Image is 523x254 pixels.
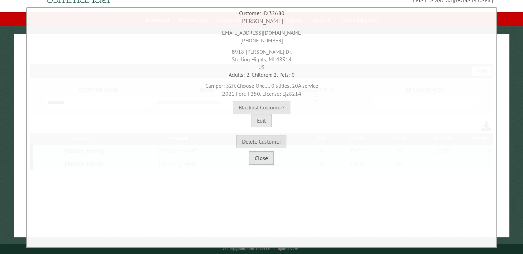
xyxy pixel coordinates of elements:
small: © Campground Commander LLC. All rights reserved. [223,246,301,251]
button: Delete Customer [236,135,286,148]
div: Adults: 2, Children: 2, Pets: 0 [29,71,494,78]
div: [PERSON_NAME] [29,17,494,25]
button: Edit [251,114,272,127]
button: Blacklist Customer? [233,101,290,114]
span: 2021 Ford F250, License: Ejz8214 [222,90,301,97]
div: 8918 [PERSON_NAME] Dr. Sterling Hights, MI 48314 US [29,44,494,71]
button: Close [249,151,274,165]
div: Camper: 32ft Choose One..., 0 slides, 20A service [29,78,494,97]
div: [EMAIL_ADDRESS][DOMAIN_NAME] [PHONE_NUMBER] [29,25,494,44]
div: Customer ID 32680 [29,9,494,17]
